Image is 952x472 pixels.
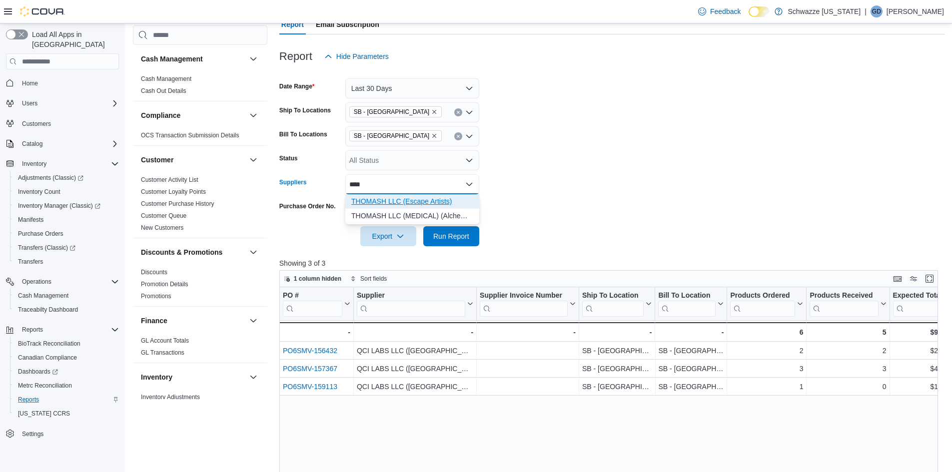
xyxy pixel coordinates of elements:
[788,5,861,17] p: Schwazze [US_STATE]
[141,54,245,64] button: Cash Management
[480,326,576,338] div: -
[141,337,189,344] a: GL Account Totals
[282,326,350,338] div: -
[6,71,119,467] nav: Complex example
[14,338,84,350] a: BioTrack Reconciliation
[141,247,222,257] h3: Discounts & Promotions
[247,154,259,166] button: Customer
[658,345,724,357] div: SB - [GEOGRAPHIC_DATA]
[346,273,391,285] button: Sort fields
[279,82,315,90] label: Date Range
[658,291,716,317] div: Bill To Location
[141,132,239,139] a: OCS Transaction Submission Details
[18,174,83,182] span: Adjustments (Classic)
[14,214,119,226] span: Manifests
[730,291,803,317] button: Products Ordered
[283,365,337,373] a: PO6SMV-157367
[141,268,167,276] span: Discounts
[18,188,60,196] span: Inventory Count
[18,276,119,288] span: Operations
[14,228,119,240] span: Purchase Orders
[730,345,803,357] div: 2
[320,46,393,66] button: Hide Parameters
[133,73,267,101] div: Cash Management
[658,291,724,317] button: Bill To Location
[141,372,245,382] button: Inventory
[810,291,886,317] button: Products Received
[141,292,171,300] span: Promotions
[141,87,186,95] span: Cash Out Details
[280,273,345,285] button: 1 column hidden
[2,75,123,90] button: Home
[14,366,119,378] span: Dashboards
[283,291,342,301] div: PO #
[141,393,200,401] span: Inventory Adjustments
[18,158,50,170] button: Inventory
[465,108,473,116] button: Open list of options
[141,176,198,183] a: Customer Activity List
[480,291,568,301] div: Supplier Invoice Number
[14,200,104,212] a: Inventory Manager (Classic)
[582,291,652,317] button: Ship To Location
[10,365,123,379] a: Dashboards
[18,306,78,314] span: Traceabilty Dashboard
[141,212,186,219] a: Customer Queue
[730,363,803,375] div: 3
[18,324,119,336] span: Reports
[810,291,878,301] div: Products Received
[141,349,184,357] span: GL Transactions
[2,323,123,337] button: Reports
[133,174,267,238] div: Customer
[141,247,245,257] button: Discounts & Promotions
[2,157,123,171] button: Inventory
[141,155,173,165] h3: Customer
[480,291,576,317] button: Supplier Invoice Number
[366,226,410,246] span: Export
[18,97,41,109] button: Users
[18,396,39,404] span: Reports
[141,316,245,326] button: Finance
[18,138,119,150] span: Catalog
[10,171,123,185] a: Adjustments (Classic)
[141,110,245,120] button: Compliance
[294,275,341,283] span: 1 column hidden
[18,258,43,266] span: Transfers
[18,118,55,130] a: Customers
[22,99,37,107] span: Users
[141,200,214,207] a: Customer Purchase History
[810,345,886,357] div: 2
[345,194,479,223] div: Choose from the following options
[658,381,724,393] div: SB - [GEOGRAPHIC_DATA]
[18,158,119,170] span: Inventory
[357,291,465,301] div: Supplier
[283,291,342,317] div: PO # URL
[582,363,652,375] div: SB - [GEOGRAPHIC_DATA]
[141,200,214,208] span: Customer Purchase History
[872,5,881,17] span: GD
[10,227,123,241] button: Purchase Orders
[18,77,42,89] a: Home
[279,154,298,162] label: Status
[141,293,171,300] a: Promotions
[14,242,119,254] span: Transfers (Classic)
[14,214,47,226] a: Manifests
[14,338,119,350] span: BioTrack Reconciliation
[14,200,119,212] span: Inventory Manager (Classic)
[141,75,191,82] a: Cash Management
[22,430,43,438] span: Settings
[14,186,119,198] span: Inventory Count
[349,130,442,141] span: SB - Brighton
[141,269,167,276] a: Discounts
[18,202,100,210] span: Inventory Manager (Classic)
[582,291,644,301] div: Ship To Location
[454,108,462,116] button: Clear input
[810,363,886,375] div: 3
[2,137,123,151] button: Catalog
[694,1,745,21] a: Feedback
[431,109,437,115] button: Remove SB - Brighton from selection in this group
[141,75,191,83] span: Cash Management
[924,273,936,285] button: Enter fullscreen
[351,196,473,206] span: THOMASH LLC (Escape Artists)
[2,96,123,110] button: Users
[247,53,259,65] button: Cash Management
